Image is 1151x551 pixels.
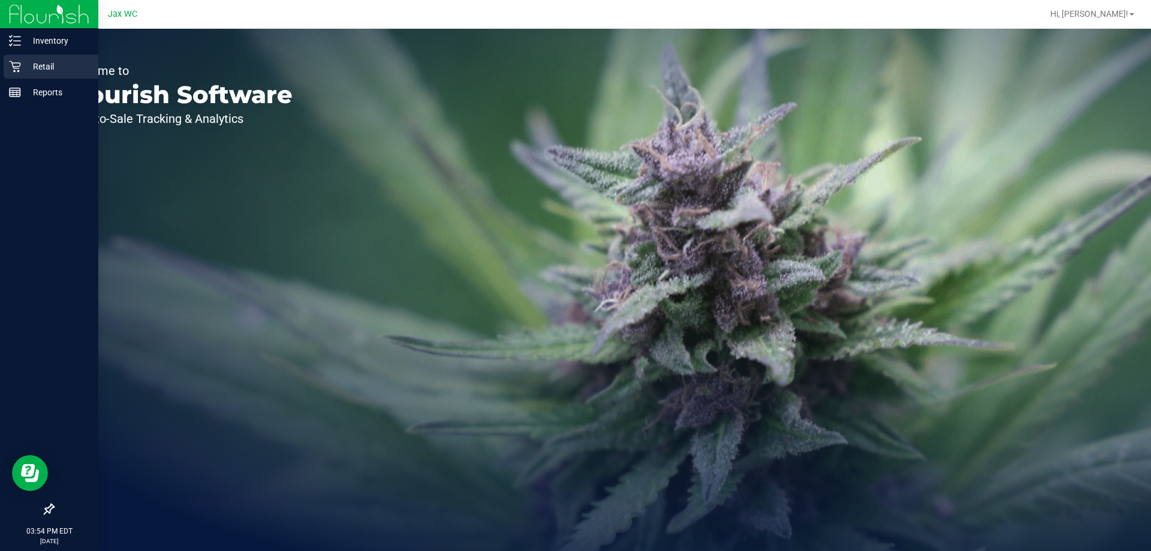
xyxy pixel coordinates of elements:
[21,59,93,74] p: Retail
[108,9,137,19] span: Jax WC
[65,83,293,107] p: Flourish Software
[21,85,93,100] p: Reports
[65,65,293,77] p: Welcome to
[9,35,21,47] inline-svg: Inventory
[5,537,93,546] p: [DATE]
[1050,9,1128,19] span: Hi, [PERSON_NAME]!
[12,455,48,491] iframe: Resource center
[9,61,21,73] inline-svg: Retail
[5,526,93,537] p: 03:54 PM EDT
[21,34,93,48] p: Inventory
[65,113,293,125] p: Seed-to-Sale Tracking & Analytics
[9,86,21,98] inline-svg: Reports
